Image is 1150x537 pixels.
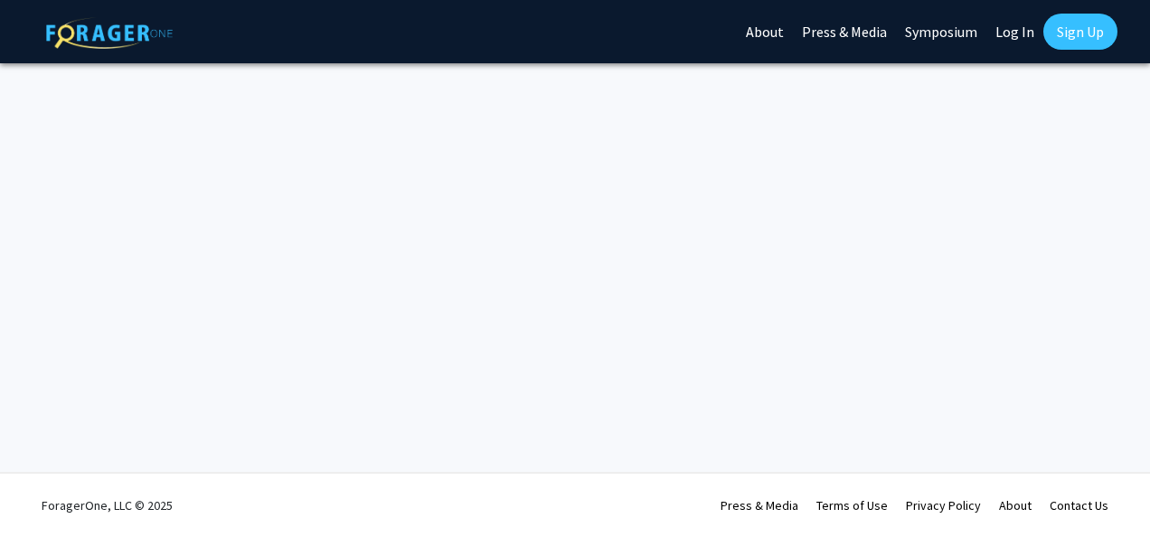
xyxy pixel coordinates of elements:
a: Contact Us [1050,497,1108,513]
a: Sign Up [1043,14,1117,50]
a: About [999,497,1032,513]
a: Terms of Use [816,497,888,513]
div: ForagerOne, LLC © 2025 [42,474,173,537]
a: Press & Media [721,497,798,513]
img: ForagerOne Logo [46,17,173,49]
a: Privacy Policy [906,497,981,513]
